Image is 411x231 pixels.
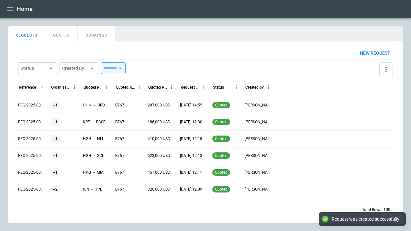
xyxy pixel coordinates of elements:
p: 186,000 USD [148,119,170,125]
p: 100 [383,207,390,213]
button: Created by column menu [264,83,273,92]
span: +1 [50,148,60,164]
p: ICN → TPE [83,187,102,192]
span: +1 [50,131,60,147]
p: [DATE] 12:11 [180,170,202,175]
button: New request [355,47,395,60]
p: [PERSON_NAME] [245,103,272,108]
button: REQUESTS [8,26,45,41]
button: Reference column menu [38,83,46,92]
button: Quoted Route column menu [103,83,111,92]
div: Status [213,85,224,90]
p: 320,000 USD [148,187,170,192]
p: [PERSON_NAME] [245,153,272,159]
p: [PERSON_NAME] [245,136,272,142]
button: BOOKINGS [78,26,115,41]
div: Status [21,65,47,71]
span: +1 [50,164,60,181]
p: REQ-2025-003514 [18,170,45,175]
div: Reference [19,85,36,90]
div: Created By [62,65,88,71]
span: quoted [214,103,229,107]
span: +1 [50,114,60,130]
div: Quoted Route [83,85,103,90]
h1: Home [17,5,33,13]
p: Total Rows: [362,207,382,213]
p: 623,000 USD [148,153,170,159]
p: [PERSON_NAME] [245,170,272,175]
p: [DATE] 12:13 [180,153,202,159]
p: B767 [115,136,124,142]
span: +1 [50,97,60,114]
p: B767 [115,153,124,159]
div: Quoted Price [148,85,167,90]
p: [DATE] 12:09 [180,187,202,192]
span: quoted [214,187,229,192]
span: quoted [214,170,229,175]
p: HGH → NLU [83,136,105,142]
button: Status column menu [232,83,240,92]
span: quoted [214,153,229,158]
span: quoted [214,120,229,124]
button: Quoted Aircraft column menu [135,83,143,92]
button: more [379,62,393,76]
div: Organisation [51,85,70,90]
p: [DATE] 12:30 [180,119,202,125]
p: REQ-2025-003516 [18,136,45,142]
button: QUOTES [45,26,78,41]
span: +2 [50,181,60,198]
p: B767 [115,103,124,108]
p: [PERSON_NAME] [245,119,272,125]
button: Quoted Price column menu [167,83,176,92]
button: Organisation column menu [70,83,79,92]
p: B767 [115,119,124,125]
span: quoted [214,137,229,141]
p: [DATE] 12:18 [180,136,202,142]
p: REQ-2025-003515 [18,153,45,159]
p: [PERSON_NAME] [245,187,272,192]
p: B767 [115,187,124,192]
p: 410,000 USD [148,136,170,142]
button: Request Created At (UTC-04:00) column menu [200,83,208,92]
p: KRP → BGSF [83,119,106,125]
div: Created by [245,85,264,90]
div: Request was created successfully [332,216,399,222]
div: Quoted Aircraft [116,85,135,90]
p: B767 [115,170,124,175]
div: Request Created At (UTC-04:00) [181,85,200,90]
p: HKG → MIA [83,170,104,175]
p: HGH → SCL [83,153,104,159]
p: HHN → ORD [83,103,105,108]
p: REQ-2025-003517 [18,119,45,125]
p: REQ-2025-003518 [18,103,45,108]
p: REQ-2025-003513 [18,187,45,192]
p: 457,000 USD [148,170,170,175]
p: 207,000 USD [148,103,170,108]
p: [DATE] 14:55 [180,103,202,108]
